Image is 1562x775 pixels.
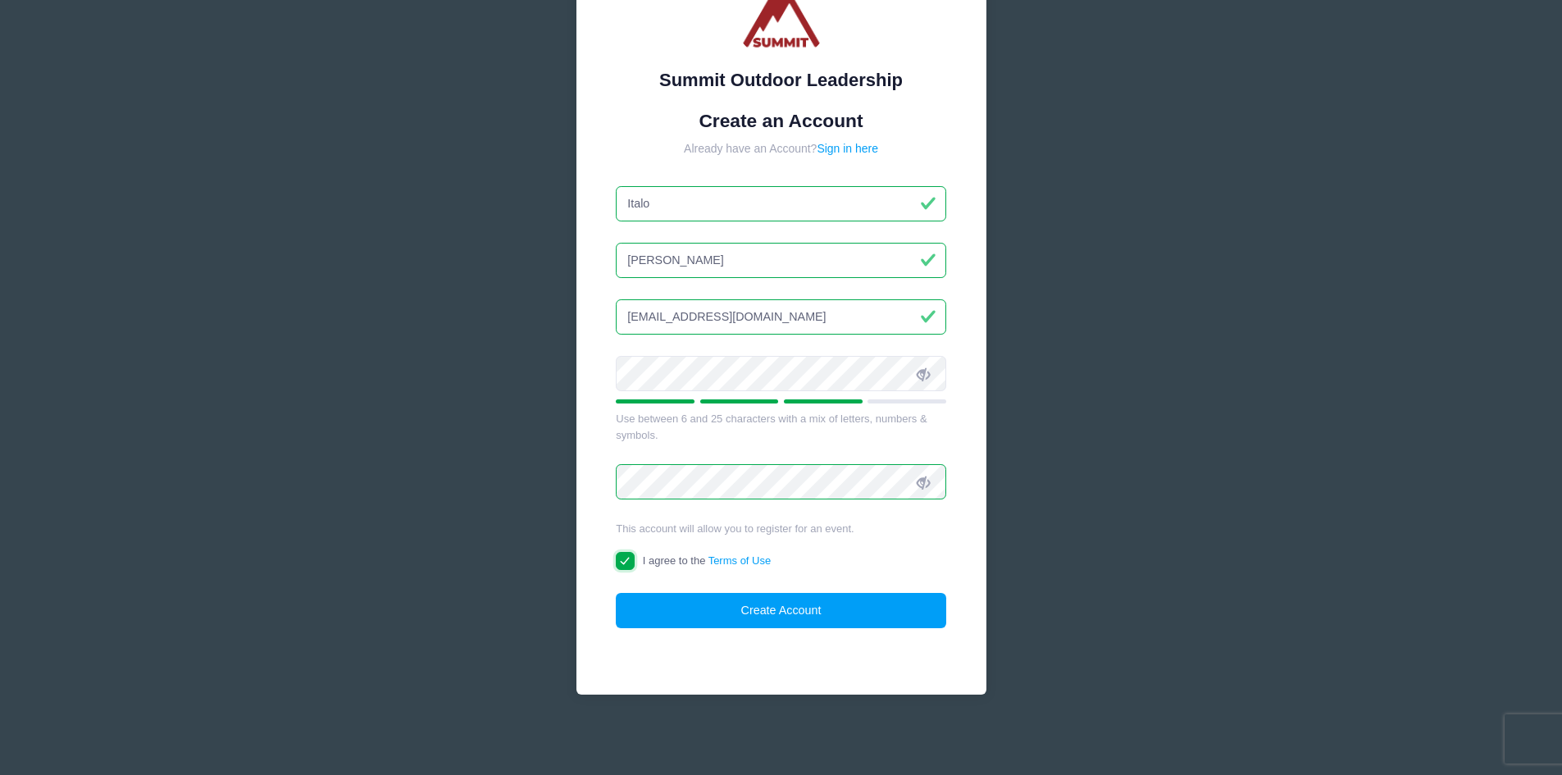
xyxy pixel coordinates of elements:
[616,552,635,571] input: I agree to theTerms of Use
[817,142,878,155] a: Sign in here
[616,140,946,157] div: Already have an Account?
[616,521,946,537] div: This account will allow you to register for an event.
[708,554,772,567] a: Terms of Use
[616,110,946,132] h1: Create an Account
[616,66,946,93] div: Summit Outdoor Leadership
[616,593,946,628] button: Create Account
[616,243,946,278] input: Last Name
[616,299,946,335] input: Email
[616,411,946,443] div: Use between 6 and 25 characters with a mix of letters, numbers & symbols.
[616,186,946,221] input: First Name
[643,554,771,567] span: I agree to the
